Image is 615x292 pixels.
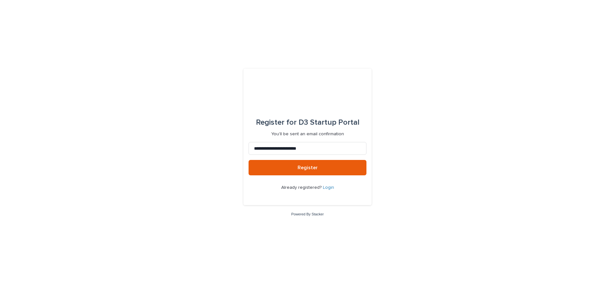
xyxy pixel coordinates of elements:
a: Login [323,185,334,190]
span: Already registered? [281,185,323,190]
a: Powered By Stacker [291,212,324,216]
span: Register for [256,119,297,126]
p: You'll be sent an email confirmation [271,131,344,137]
span: Register [298,165,318,170]
button: Register [249,160,366,175]
img: q0dI35fxT46jIlCv2fcp [287,84,329,103]
div: D3 Startup Portal [256,113,359,131]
